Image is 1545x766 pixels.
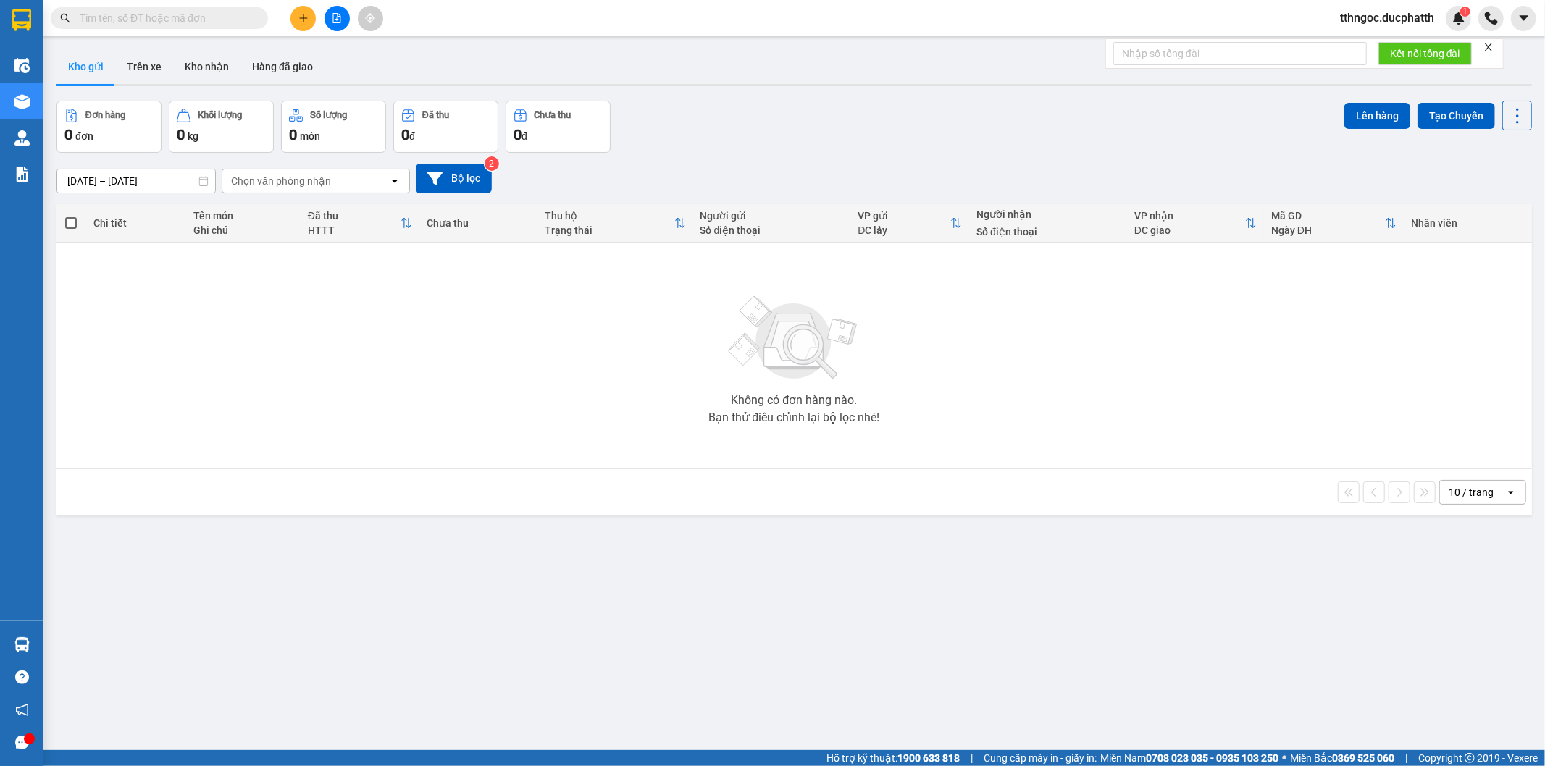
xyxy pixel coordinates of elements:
div: Thu hộ [545,210,674,222]
span: Miền Bắc [1290,750,1394,766]
div: ĐC giao [1134,224,1245,236]
button: Chưa thu0đ [506,101,611,153]
div: ĐC lấy [858,224,950,236]
div: Chưa thu [535,110,571,120]
button: file-add [325,6,350,31]
img: svg+xml;base64,PHN2ZyBjbGFzcz0ibGlzdC1wbHVnX19zdmciIHhtbG5zPSJodHRwOi8vd3d3LnczLm9yZy8yMDAwL3N2Zy... [721,287,866,389]
div: HTTT [308,224,401,236]
div: Số lượng [310,110,347,120]
span: | [971,750,973,766]
span: 0 [177,126,185,143]
span: file-add [332,13,342,23]
span: close [1483,42,1494,52]
span: message [15,736,29,749]
div: Số điện thoại [700,224,844,236]
div: Chọn văn phòng nhận [231,174,331,188]
span: đơn [75,130,93,142]
div: Ngày ĐH [1271,224,1385,236]
div: Đã thu [308,210,401,222]
span: 1 [1462,7,1467,17]
div: Đơn hàng [85,110,125,120]
span: Hỗ trợ kỹ thuật: [826,750,960,766]
button: Hàng đã giao [240,49,325,84]
button: Kho nhận [173,49,240,84]
span: Kết nối tổng đài [1390,46,1460,62]
span: aim [365,13,375,23]
span: ⚪️ [1282,755,1286,761]
img: icon-new-feature [1452,12,1465,25]
button: caret-down [1511,6,1536,31]
img: warehouse-icon [14,58,30,73]
div: Người nhận [976,209,1120,220]
strong: 1900 633 818 [897,752,960,764]
span: plus [298,13,309,23]
span: search [60,13,70,23]
th: Toggle SortBy [301,204,419,243]
img: warehouse-icon [14,130,30,146]
button: Khối lượng0kg [169,101,274,153]
strong: 0369 525 060 [1332,752,1394,764]
div: Đã thu [422,110,449,120]
div: Bạn thử điều chỉnh lại bộ lọc nhé! [708,412,879,424]
input: Tìm tên, số ĐT hoặc mã đơn [80,10,251,26]
span: món [300,130,320,142]
sup: 2 [485,156,499,171]
button: plus [290,6,316,31]
button: Đã thu0đ [393,101,498,153]
th: Toggle SortBy [537,204,692,243]
span: Miền Nam [1100,750,1278,766]
input: Select a date range. [57,169,215,193]
button: Kho gửi [56,49,115,84]
div: Ghi chú [193,224,293,236]
div: Trạng thái [545,224,674,236]
div: Khối lượng [198,110,242,120]
button: Đơn hàng0đơn [56,101,162,153]
svg: open [389,175,401,187]
img: solution-icon [14,167,30,182]
span: 0 [401,126,409,143]
button: Tạo Chuyến [1418,103,1495,129]
img: phone-icon [1485,12,1498,25]
span: 0 [64,126,72,143]
div: Nhân viên [1411,217,1524,229]
button: Kết nối tổng đài [1378,42,1472,65]
span: question-circle [15,670,29,684]
span: notification [15,703,29,717]
span: 0 [514,126,522,143]
div: Không có đơn hàng nào. [731,395,857,406]
div: VP nhận [1134,210,1245,222]
button: Bộ lọc [416,164,492,193]
span: Cung cấp máy in - giấy in: [984,750,1097,766]
svg: open [1505,487,1517,498]
div: Chi tiết [93,217,180,229]
img: warehouse-icon [14,637,30,652]
th: Toggle SortBy [850,204,969,243]
div: Số điện thoại [976,226,1120,237]
div: VP gửi [858,210,950,222]
span: đ [409,130,415,142]
img: warehouse-icon [14,94,30,109]
div: Tên món [193,210,293,222]
th: Toggle SortBy [1264,204,1404,243]
span: tthngoc.ducphatth [1328,9,1446,27]
strong: 0708 023 035 - 0935 103 250 [1146,752,1278,764]
input: Nhập số tổng đài [1113,42,1367,65]
button: Số lượng0món [281,101,386,153]
span: | [1405,750,1407,766]
th: Toggle SortBy [1127,204,1264,243]
span: kg [188,130,198,142]
div: Chưa thu [427,217,531,229]
button: Lên hàng [1344,103,1410,129]
div: Mã GD [1271,210,1385,222]
button: aim [358,6,383,31]
div: 10 / trang [1449,485,1494,500]
div: Người gửi [700,210,844,222]
sup: 1 [1460,7,1470,17]
span: 0 [289,126,297,143]
span: copyright [1465,753,1475,763]
span: caret-down [1517,12,1531,25]
span: đ [522,130,527,142]
button: Trên xe [115,49,173,84]
img: logo-vxr [12,9,31,31]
